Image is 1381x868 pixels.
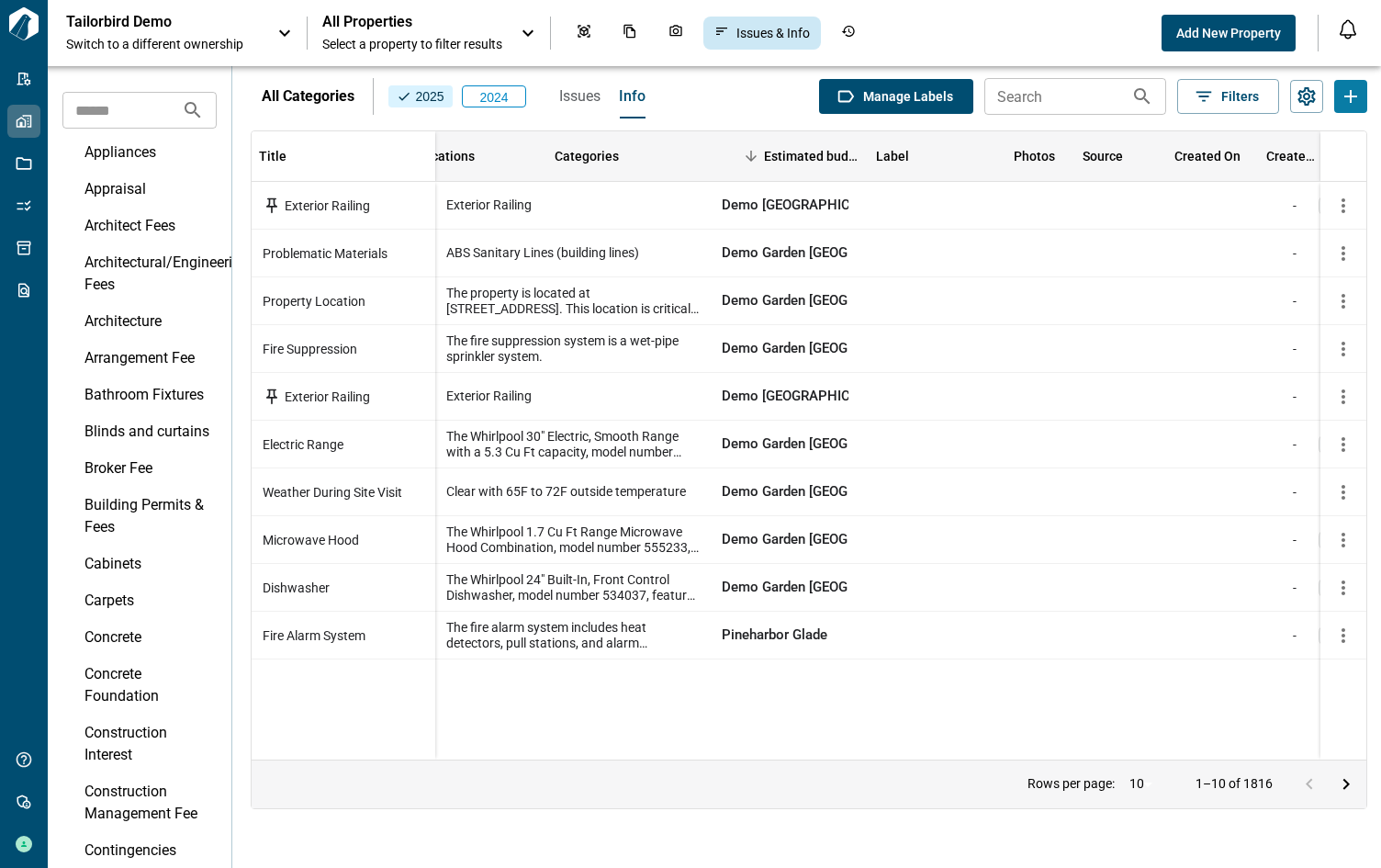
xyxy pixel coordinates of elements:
[446,286,700,317] span: The property is located at [STREET_ADDRESS]. This location is critical for logistical planning an...
[1293,483,1297,502] span: -
[1293,388,1297,406] span: -
[559,87,601,106] span: Issues
[1027,778,1115,790] p: Rows per page:
[1293,579,1297,597] span: -
[446,429,700,460] span: The Whirlpool 30" Electric, Smooth Range with a 5.3 Cu Ft capacity, model number 502009, is insta...
[830,17,867,50] div: Job History
[263,340,357,358] span: Fire Suppression
[1221,87,1259,106] span: Filters
[388,85,453,107] button: 2025
[252,131,435,182] div: Title
[1122,771,1166,797] div: 10
[84,421,213,443] div: Blinds and curtains
[446,620,700,651] span: The fire alarm system includes heat detectors, pull stations, and alarm horn/strobes. It is conne...
[84,722,213,766] div: Construction Interest
[711,277,848,325] div: Demo Garden [GEOGRAPHIC_DATA]
[711,612,848,659] div: Pineharbor Glade
[322,35,502,53] span: Select a property to filter results
[731,131,869,182] div: Estimated budget
[259,131,286,182] div: Title
[1174,131,1241,182] div: Created On
[736,24,810,42] span: Issues & Info
[1177,79,1279,114] button: Filters
[1266,131,1320,182] div: Created By
[84,626,213,648] div: Concrete
[84,310,213,333] div: Architecture
[1083,131,1123,182] div: Source
[863,87,953,106] span: Manage Labels
[711,182,848,230] div: Demo [GEOGRAPHIC_DATA] - [GEOGRAPHIC_DATA]
[703,17,821,50] div: Issues & Info
[84,590,213,612] div: Carpets
[711,230,848,277] div: Demo Garden [GEOGRAPHIC_DATA]
[711,468,848,516] div: Demo Garden [GEOGRAPHIC_DATA]
[322,13,502,31] span: All Properties
[263,435,343,454] span: Electric Range
[1290,80,1323,113] button: Settings
[446,484,686,500] span: Clear with 65F to 72F outside temperature
[285,197,370,215] span: Exterior Railing
[1333,15,1363,44] button: Open notification feed
[84,553,213,575] div: Cabinets
[84,215,213,237] div: Architect Fees
[263,292,365,310] span: Property Location
[566,17,602,50] div: Asset View
[446,245,639,261] span: ABS Sanitary Lines (building lines)
[446,197,532,213] span: Exterior Railing
[1293,292,1297,310] span: -
[446,572,700,603] span: The Whirlpool 24" Built-In, Front Control Dishwasher, model number 534037, features a 4-cycle ope...
[84,347,213,369] div: Arrangement Fee
[657,17,694,50] div: Photos
[84,663,213,707] div: Concrete Foundation
[555,131,619,182] div: Categories
[263,626,365,645] span: Fire Alarm System
[738,143,764,169] button: Sort
[262,85,354,107] p: All Categories
[417,131,475,182] div: Locations
[1293,197,1297,215] span: -
[84,457,213,479] div: Broker Fee
[1293,626,1297,645] span: -
[711,516,848,564] div: Demo Garden [GEOGRAPHIC_DATA]
[1167,131,1259,182] div: Created On
[1006,131,1075,182] div: Photos
[711,325,848,373] div: Demo Garden [GEOGRAPHIC_DATA]
[446,333,700,365] span: The fire suppression system is a wet-pipe sprinkler system.
[1075,131,1167,182] div: Source
[446,524,700,556] span: The Whirlpool 1.7 Cu Ft Range Microwave Hood Combination, model number 555233, operates at 1000W ...
[396,87,445,106] span: 2025
[66,13,231,31] p: Tailorbird Demo
[612,17,648,50] div: Documents
[263,197,281,215] svg: This issue has been pinned to the model.
[1293,435,1297,454] span: -
[1259,131,1328,182] div: Created By
[263,244,387,263] span: Problematic Materials
[462,85,526,107] button: 2024
[1334,80,1367,113] button: Add Issues or Info
[711,564,848,612] div: Demo Garden [GEOGRAPHIC_DATA]
[764,131,861,182] div: Estimated budget
[711,421,848,468] div: Demo Garden [GEOGRAPHIC_DATA]
[869,131,1006,182] div: Label
[1293,531,1297,549] span: -
[446,389,532,404] span: Exterior Railing
[711,373,848,421] div: Demo [GEOGRAPHIC_DATA] - [GEOGRAPHIC_DATA]
[84,781,213,825] div: Construction Management Fee
[84,494,213,538] div: Building Permits & Fees
[263,531,359,549] span: Microwave Hood
[876,131,909,182] div: Label
[84,252,213,296] div: Architectural/Engineering Fees
[66,35,259,53] span: Switch to a different ownership
[1328,766,1364,803] button: Go to next page
[541,74,646,118] div: base tabs
[819,79,973,114] button: Manage Labels
[263,483,402,502] span: Weather During Site Visit
[1162,15,1296,51] button: Add New Property
[1176,24,1281,42] span: Add New Property
[285,388,370,406] span: Exterior Railing
[1196,778,1273,790] p: 1–10 of 1816
[84,840,213,862] div: Contingencies
[263,388,281,406] svg: This issue has been pinned to the model.
[1293,244,1297,263] span: -
[619,87,646,106] span: Info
